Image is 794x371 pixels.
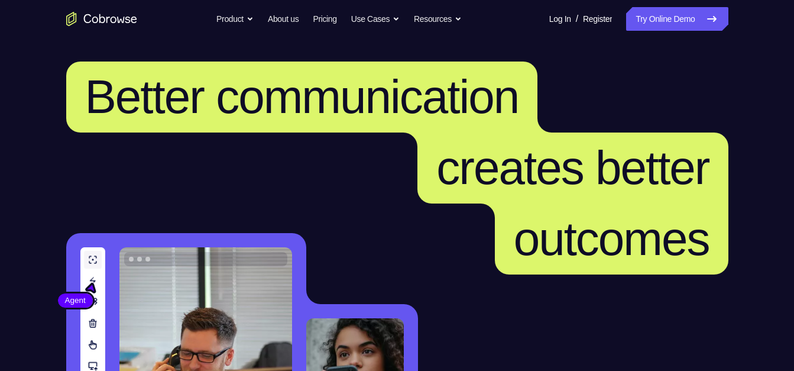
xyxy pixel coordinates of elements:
a: Register [583,7,612,31]
a: About us [268,7,299,31]
span: outcomes [514,212,709,265]
span: Agent [58,295,93,307]
a: Pricing [313,7,336,31]
a: Try Online Demo [626,7,728,31]
span: / [576,12,578,26]
span: Better communication [85,70,519,123]
a: Go to the home page [66,12,137,26]
a: Log In [549,7,571,31]
button: Product [216,7,254,31]
span: creates better [436,141,709,194]
button: Resources [414,7,462,31]
button: Use Cases [351,7,400,31]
